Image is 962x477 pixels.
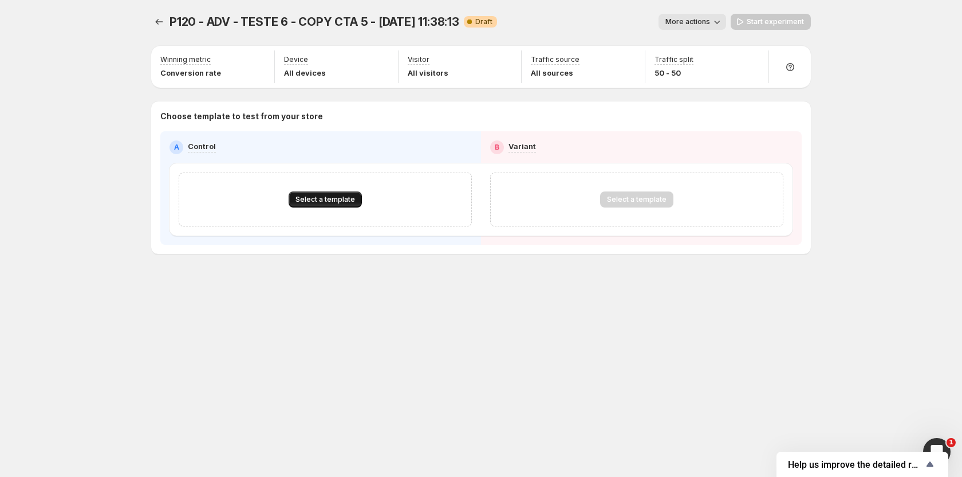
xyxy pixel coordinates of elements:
[655,55,693,64] p: Traffic split
[788,458,937,471] button: Show survey - Help us improve the detailed report for A/B campaigns
[408,55,429,64] p: Visitor
[295,195,355,204] span: Select a template
[160,55,211,64] p: Winning metric
[169,15,459,29] span: P120 - ADV - TESTE 6 - COPY CTA 5 - [DATE] 11:38:13
[475,17,492,26] span: Draft
[284,55,308,64] p: Device
[665,17,710,26] span: More actions
[531,55,579,64] p: Traffic source
[947,438,956,447] span: 1
[160,67,221,79] p: Conversion rate
[655,67,693,79] p: 50 - 50
[408,67,448,79] p: All visitors
[495,143,499,152] h2: B
[174,143,179,152] h2: A
[659,14,726,30] button: More actions
[160,111,802,122] p: Choose template to test from your store
[284,67,326,79] p: All devices
[508,140,536,152] p: Variant
[289,191,362,208] button: Select a template
[923,438,951,466] iframe: Intercom live chat
[788,459,923,470] span: Help us improve the detailed report for A/B campaigns
[151,14,167,30] button: Experiments
[188,140,216,152] p: Control
[531,67,579,79] p: All sources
